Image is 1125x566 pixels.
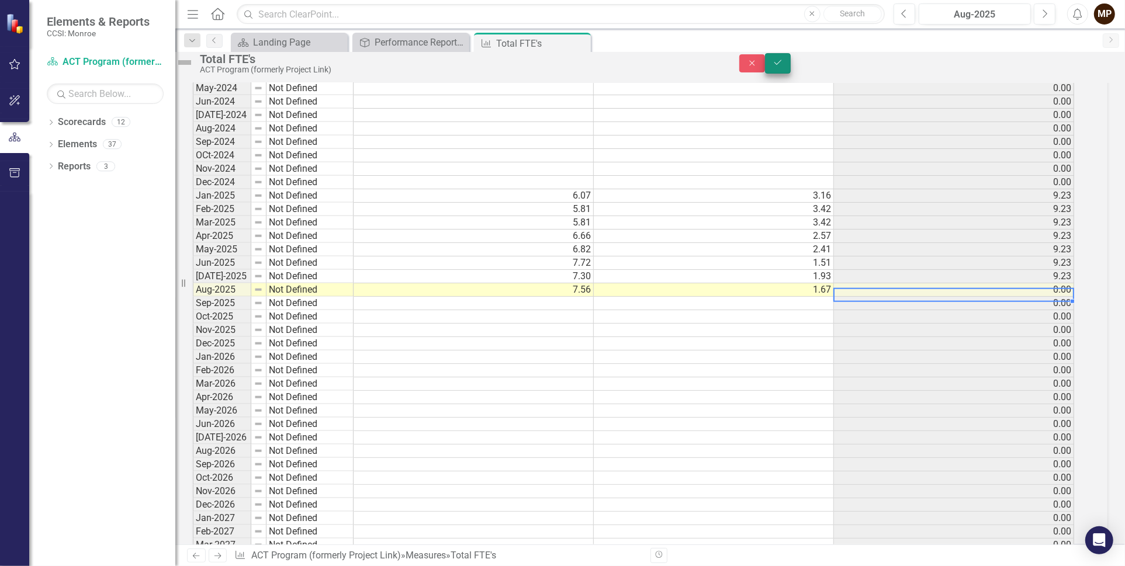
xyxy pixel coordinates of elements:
td: 9.23 [834,216,1074,230]
div: ACT Program (formerly Project Link) [200,65,716,74]
img: 8DAGhfEEPCf229AAAAAElFTkSuQmCC [254,366,263,375]
td: Nov-2026 [193,485,251,498]
td: Not Defined [266,203,354,216]
td: Aug-2025 [193,283,251,297]
img: 8DAGhfEEPCf229AAAAAElFTkSuQmCC [254,312,263,321]
img: 8DAGhfEEPCf229AAAAAElFTkSuQmCC [254,84,263,93]
td: Not Defined [266,95,354,109]
a: ACT Program (formerly Project Link) [47,55,164,69]
td: 0.00 [834,512,1074,525]
div: Total FTE's [200,53,716,65]
a: Reports [58,160,91,173]
td: Jan-2027 [193,512,251,525]
td: Not Defined [266,498,354,512]
td: 6.07 [354,189,594,203]
td: May-2024 [193,82,251,95]
td: Not Defined [266,216,354,230]
img: 8DAGhfEEPCf229AAAAAElFTkSuQmCC [254,419,263,429]
img: 8DAGhfEEPCf229AAAAAElFTkSuQmCC [254,258,263,268]
div: Aug-2025 [923,8,1027,22]
img: 8DAGhfEEPCf229AAAAAElFTkSuQmCC [254,513,263,523]
td: Oct-2026 [193,471,251,485]
td: Dec-2024 [193,176,251,189]
td: 0.00 [834,539,1074,552]
td: Not Defined [266,458,354,471]
img: 8DAGhfEEPCf229AAAAAElFTkSuQmCC [254,446,263,456]
td: OCt-2024 [193,149,251,162]
img: 8DAGhfEEPCf229AAAAAElFTkSuQmCC [254,406,263,415]
img: 8DAGhfEEPCf229AAAAAElFTkSuQmCC [254,164,263,173]
input: Search Below... [47,84,164,104]
td: Jan-2025 [193,189,251,203]
td: 1.93 [594,270,834,283]
td: Not Defined [266,539,354,552]
td: Not Defined [266,270,354,283]
td: 5.81 [354,216,594,230]
input: Search ClearPoint... [237,4,884,25]
td: Jan-2026 [193,350,251,364]
img: 8DAGhfEEPCf229AAAAAElFTkSuQmCC [254,218,263,227]
td: [DATE]-2025 [193,270,251,283]
td: Feb-2027 [193,525,251,539]
td: 0.00 [834,122,1074,136]
td: Not Defined [266,122,354,136]
a: Elements [58,138,97,151]
img: 8DAGhfEEPCf229AAAAAElFTkSuQmCC [254,527,263,536]
td: 9.23 [834,243,1074,256]
img: 8DAGhfEEPCf229AAAAAElFTkSuQmCC [254,325,263,335]
td: Not Defined [266,136,354,149]
td: Not Defined [266,109,354,122]
td: 0.00 [834,337,1074,350]
td: Not Defined [266,471,354,485]
td: Not Defined [266,283,354,297]
td: Dec-2026 [193,498,251,512]
a: Performance Report Tracker [355,35,466,50]
img: 8DAGhfEEPCf229AAAAAElFTkSuQmCC [254,97,263,106]
div: » » [234,549,641,562]
img: 8DAGhfEEPCf229AAAAAElFTkSuQmCC [254,110,263,120]
img: 8DAGhfEEPCf229AAAAAElFTkSuQmCC [254,298,263,308]
td: Not Defined [266,377,354,391]
td: 0.00 [834,283,1074,297]
td: Jun-2024 [193,95,251,109]
td: Not Defined [266,162,354,176]
td: Not Defined [266,189,354,203]
td: 0.00 [834,445,1074,458]
img: 8DAGhfEEPCf229AAAAAElFTkSuQmCC [254,473,263,482]
td: Not Defined [266,404,354,418]
td: Not Defined [266,418,354,431]
td: 9.23 [834,230,1074,243]
td: 0.00 [834,162,1074,176]
img: 8DAGhfEEPCf229AAAAAElFTkSuQmCC [254,393,263,402]
td: 0.00 [834,458,1074,471]
td: Not Defined [266,337,354,350]
td: 6.66 [354,230,594,243]
td: Not Defined [266,431,354,445]
td: Not Defined [266,243,354,256]
td: Not Defined [266,324,354,337]
small: CCSI: Monroe [47,29,150,38]
div: Performance Report Tracker [375,35,466,50]
td: 0.00 [834,136,1074,149]
td: Not Defined [266,525,354,539]
td: 0.00 [834,525,1074,539]
td: [DATE]-2024 [193,109,251,122]
td: Feb-2025 [193,203,251,216]
img: ClearPoint Strategy [5,13,27,34]
td: Nov-2024 [193,162,251,176]
td: 3.16 [594,189,834,203]
button: Search [823,6,882,22]
td: 0.00 [834,324,1074,337]
td: Jun-2025 [193,256,251,270]
td: Mar-2025 [193,216,251,230]
img: Not Defined [175,53,194,72]
td: 0.00 [834,310,1074,324]
td: [DATE]-2026 [193,431,251,445]
td: 0.00 [834,498,1074,512]
td: Feb-2026 [193,364,251,377]
td: 9.23 [834,256,1074,270]
td: Not Defined [266,82,354,95]
div: Total FTE's [496,36,588,51]
img: 8DAGhfEEPCf229AAAAAElFTkSuQmCC [254,151,263,160]
td: Dec-2025 [193,337,251,350]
